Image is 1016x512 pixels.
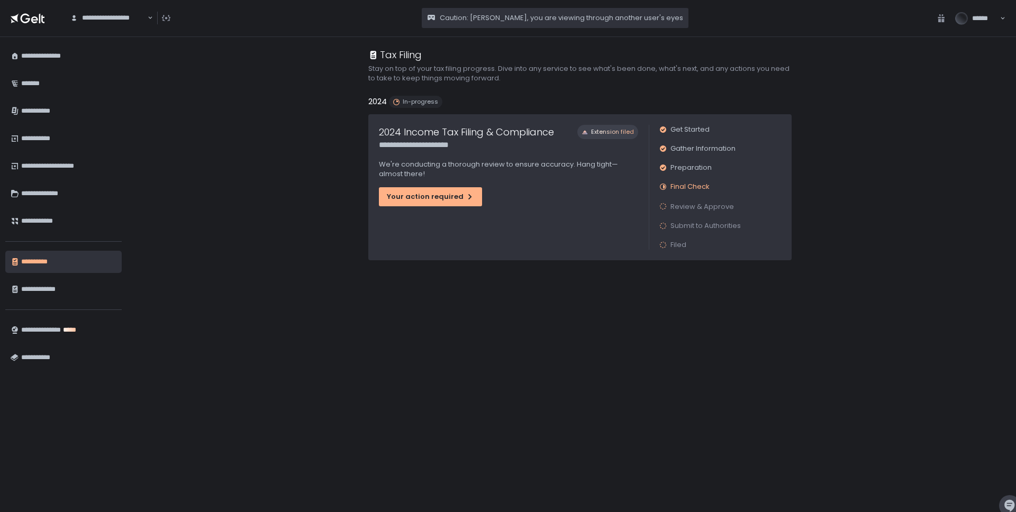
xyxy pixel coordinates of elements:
input: Search for option [146,13,147,23]
span: Submit to Authorities [670,221,741,231]
h2: Stay on top of your tax filing progress. Dive into any service to see what's been done, what's ne... [368,64,792,83]
button: Your action required [379,187,482,206]
div: Search for option [63,7,153,29]
span: Gather Information [670,144,736,153]
span: Filed [670,240,686,250]
div: Your action required [387,192,474,202]
span: Extension filed [591,128,634,136]
span: Preparation [670,163,712,172]
span: In-progress [403,98,438,106]
span: Caution: [PERSON_NAME], you are viewing through another user's eyes [440,13,683,23]
span: Get Started [670,125,710,134]
div: Tax Filing [368,48,422,62]
p: We're conducting a thorough review to ensure accuracy. Hang tight—almost there! [379,160,638,179]
h2: 2024 [368,96,387,108]
h1: 2024 Income Tax Filing & Compliance [379,125,554,139]
span: Review & Approve [670,202,734,212]
span: Final Check [670,182,710,191]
